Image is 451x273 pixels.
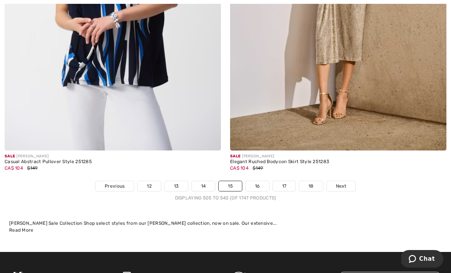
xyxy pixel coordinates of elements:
[253,165,263,171] span: $149
[5,159,221,165] div: Casual Abstract Pullover Style 251285
[327,181,355,191] a: Next
[96,181,134,191] a: Previous
[230,165,248,171] span: CA$ 104
[5,154,221,159] div: [PERSON_NAME]
[192,181,215,191] a: 14
[246,181,269,191] a: 16
[27,165,37,171] span: $149
[401,250,443,269] iframe: Opens a widget where you can chat to one of our agents
[299,181,323,191] a: 18
[138,181,161,191] a: 12
[273,181,296,191] a: 17
[230,159,446,165] div: Elegant Ruched Bodycon Skirt Style 251283
[336,183,346,190] span: Next
[219,181,242,191] a: 15
[9,227,34,233] span: Read More
[5,165,23,171] span: CA$ 104
[105,183,125,190] span: Previous
[9,220,442,227] div: [PERSON_NAME] Sale Collection Shop select styles from our [PERSON_NAME] collection, now on sale. ...
[165,181,188,191] a: 13
[230,154,240,159] span: Sale
[230,154,446,159] div: [PERSON_NAME]
[5,154,15,159] span: Sale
